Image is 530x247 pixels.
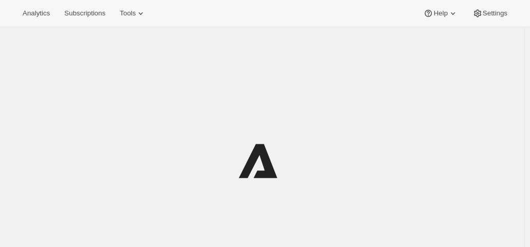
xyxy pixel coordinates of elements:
[113,6,152,21] button: Tools
[483,9,507,17] span: Settings
[417,6,464,21] button: Help
[23,9,50,17] span: Analytics
[16,6,56,21] button: Analytics
[466,6,514,21] button: Settings
[58,6,111,21] button: Subscriptions
[120,9,136,17] span: Tools
[64,9,105,17] span: Subscriptions
[433,9,447,17] span: Help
